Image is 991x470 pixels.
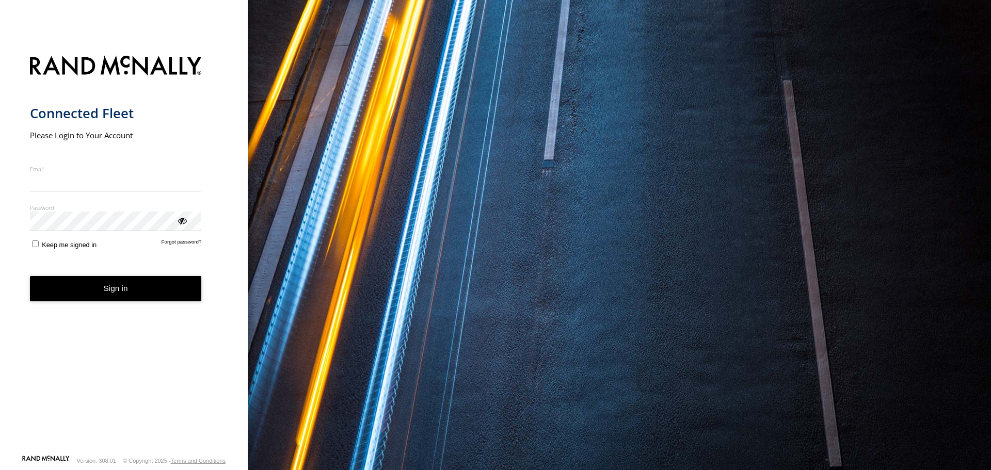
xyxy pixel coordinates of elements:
a: Forgot password? [162,239,202,249]
form: main [30,50,218,455]
h2: Please Login to Your Account [30,130,202,140]
h1: Connected Fleet [30,105,202,122]
div: Version: 308.01 [77,458,116,464]
a: Visit our Website [22,456,70,466]
label: Email [30,165,202,173]
div: © Copyright 2025 - [123,458,226,464]
button: Sign in [30,276,202,301]
a: Terms and Conditions [171,458,226,464]
label: Password [30,204,202,212]
input: Keep me signed in [32,240,39,247]
div: ViewPassword [177,215,187,225]
img: Rand McNally [30,54,202,80]
span: Keep me signed in [42,241,97,249]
